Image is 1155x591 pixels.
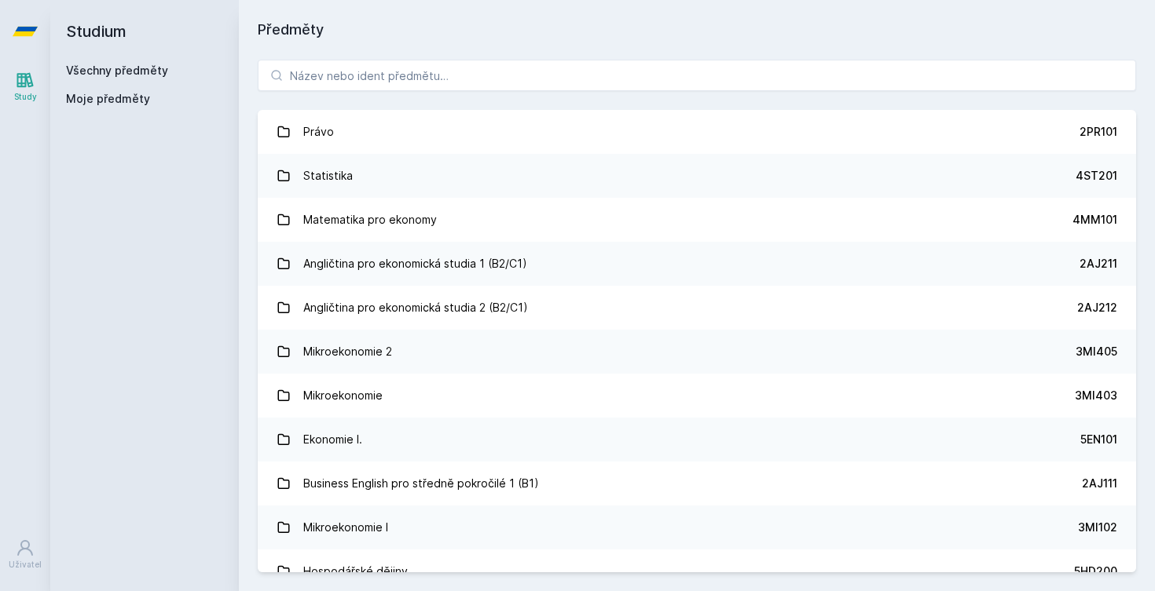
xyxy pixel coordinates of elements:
[303,204,437,235] div: Matematika pro ekonomy
[258,374,1136,418] a: Mikroekonomie 3MI403
[1074,564,1117,579] div: 5HD200
[303,292,528,323] div: Angličtina pro ekonomická studia 2 (B2/C1)
[303,336,392,367] div: Mikroekonomie 2
[1072,212,1117,228] div: 4MM101
[258,60,1136,91] input: Název nebo ident předmětu…
[303,116,334,148] div: Právo
[303,512,388,543] div: Mikroekonomie I
[258,198,1136,242] a: Matematika pro ekonomy 4MM101
[303,380,383,411] div: Mikroekonomie
[1080,256,1117,272] div: 2AJ211
[258,505,1136,549] a: Mikroekonomie I 3MI102
[1077,300,1117,316] div: 2AJ212
[1076,344,1117,359] div: 3MI405
[258,19,1136,41] h1: Předměty
[3,63,47,111] a: Study
[66,64,168,77] a: Všechny předměty
[303,468,539,499] div: Business English pro středně pokročilé 1 (B1)
[1082,476,1117,491] div: 2AJ111
[1076,168,1117,184] div: 4ST201
[258,330,1136,374] a: Mikroekonomie 2 3MI405
[303,160,353,192] div: Statistika
[1078,520,1117,535] div: 3MI102
[14,91,37,103] div: Study
[258,461,1136,505] a: Business English pro středně pokročilé 1 (B1) 2AJ111
[66,91,150,107] span: Moje předměty
[303,424,362,455] div: Ekonomie I.
[1080,124,1117,140] div: 2PR101
[9,559,42,571] div: Uživatel
[303,556,408,587] div: Hospodářské dějiny
[3,531,47,578] a: Uživatel
[258,110,1136,154] a: Právo 2PR101
[1080,432,1117,447] div: 5EN101
[303,248,527,279] div: Angličtina pro ekonomická studia 1 (B2/C1)
[1075,388,1117,403] div: 3MI403
[258,154,1136,198] a: Statistika 4ST201
[258,418,1136,461] a: Ekonomie I. 5EN101
[258,286,1136,330] a: Angličtina pro ekonomická studia 2 (B2/C1) 2AJ212
[258,242,1136,286] a: Angličtina pro ekonomická studia 1 (B2/C1) 2AJ211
